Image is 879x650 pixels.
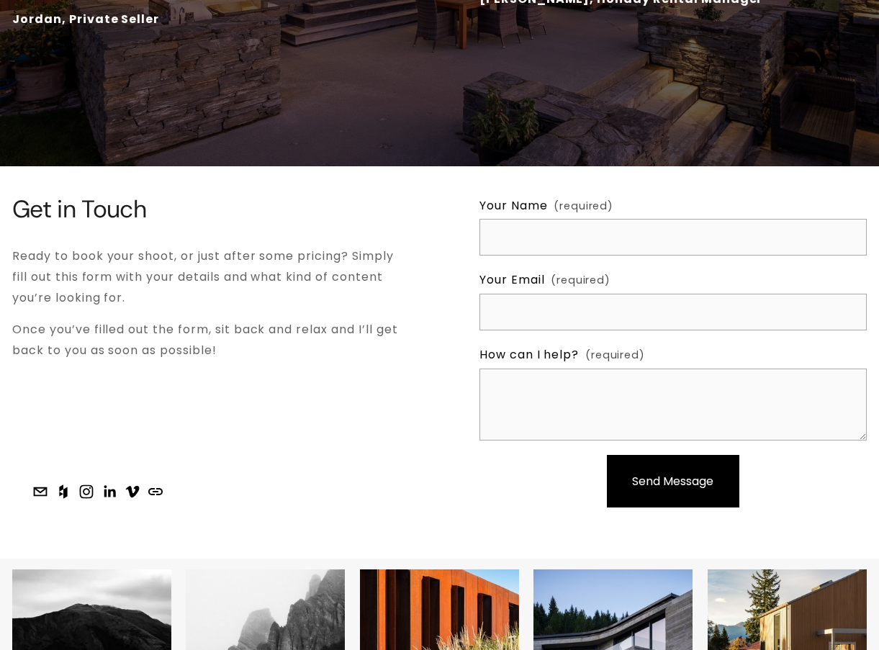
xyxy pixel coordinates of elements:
[632,473,713,489] span: Send Message
[554,197,613,215] span: (required)
[12,196,400,223] h2: Get in Touch
[585,346,645,364] span: (required)
[479,270,545,291] span: Your Email
[148,484,163,499] a: URL
[102,484,117,499] a: Sampford Cathie
[607,455,739,507] button: Send MessageSend Message
[12,246,400,308] p: Ready to book your shoot, or just after some pricing? Simply fill out this form with your details...
[551,271,610,289] span: (required)
[479,196,548,217] span: Your Name
[79,484,94,499] a: Sampford Cathie
[33,484,48,499] a: sam@sampfordcathie.com
[479,345,579,366] span: How can I help?
[12,11,159,27] strong: Jordan, Private Seller
[12,320,400,361] p: Once you’ve filled out the form, sit back and relax and I’ll get back to you as soon as possible!
[56,484,71,499] a: Houzz
[125,484,140,499] a: Sampford Cathie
